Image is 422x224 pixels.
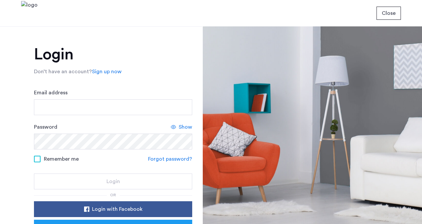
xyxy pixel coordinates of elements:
h1: Login [34,47,192,62]
span: Login with Facebook [92,205,142,213]
span: Login [106,177,120,185]
a: Forgot password? [148,155,192,163]
span: Close [382,9,396,17]
label: Password [34,123,57,131]
span: Remember me [44,155,79,163]
button: button [34,201,192,217]
span: or [110,193,116,197]
button: button [377,7,401,20]
span: Don’t have an account? [34,69,92,74]
a: Sign up now [92,68,122,76]
button: button [34,174,192,189]
span: Show [179,123,192,131]
img: logo [21,1,38,26]
label: Email address [34,89,68,97]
